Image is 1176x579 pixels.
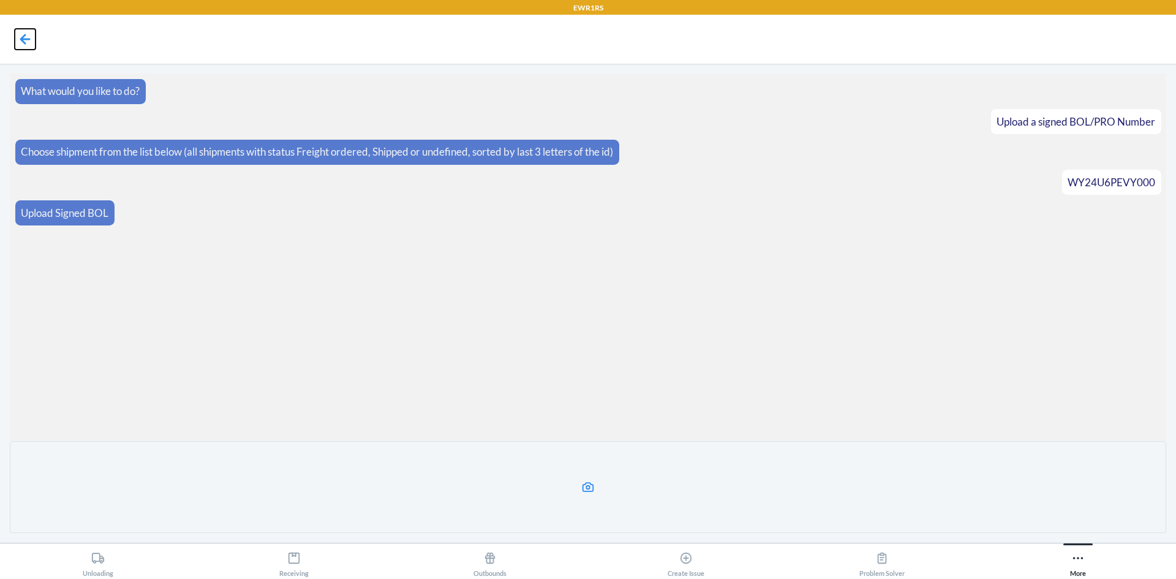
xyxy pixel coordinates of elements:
[21,144,613,160] p: Choose shipment from the list below (all shipments with status Freight ordered, Shipped or undefi...
[668,547,704,577] div: Create Issue
[392,543,588,577] button: Outbounds
[784,543,980,577] button: Problem Solver
[196,543,392,577] button: Receiving
[573,2,603,13] p: EWR1RS
[1070,547,1086,577] div: More
[980,543,1176,577] button: More
[83,547,113,577] div: Unloading
[997,115,1155,128] span: Upload a signed BOL/PRO Number
[859,547,905,577] div: Problem Solver
[1068,176,1155,189] span: WY24U6PEVY000
[588,543,784,577] button: Create Issue
[21,205,108,221] p: Upload Signed BOL
[21,83,140,99] p: What would you like to do?
[279,547,309,577] div: Receiving
[473,547,507,577] div: Outbounds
